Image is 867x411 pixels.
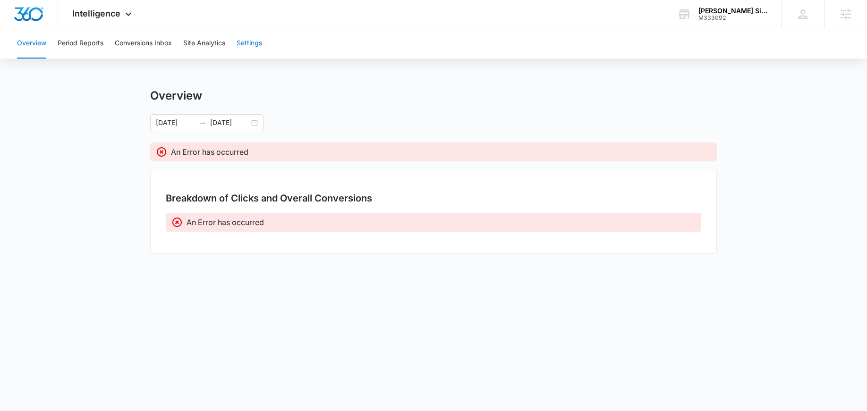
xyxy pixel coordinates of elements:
[171,146,248,158] p: An Error has occurred
[210,117,249,128] input: End date
[183,28,225,59] button: Site Analytics
[17,28,46,59] button: Overview
[166,191,372,205] h3: Breakdown of Clicks and Overall Conversions
[72,8,120,18] span: Intelligence
[115,28,172,59] button: Conversions Inbox
[199,119,206,126] span: to
[237,28,262,59] button: Settings
[58,28,103,59] button: Period Reports
[156,117,195,128] input: Start date
[698,7,767,15] div: account name
[199,119,206,126] span: swap-right
[150,89,202,103] h1: Overview
[187,217,264,228] p: An Error has occurred
[698,15,767,21] div: account id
